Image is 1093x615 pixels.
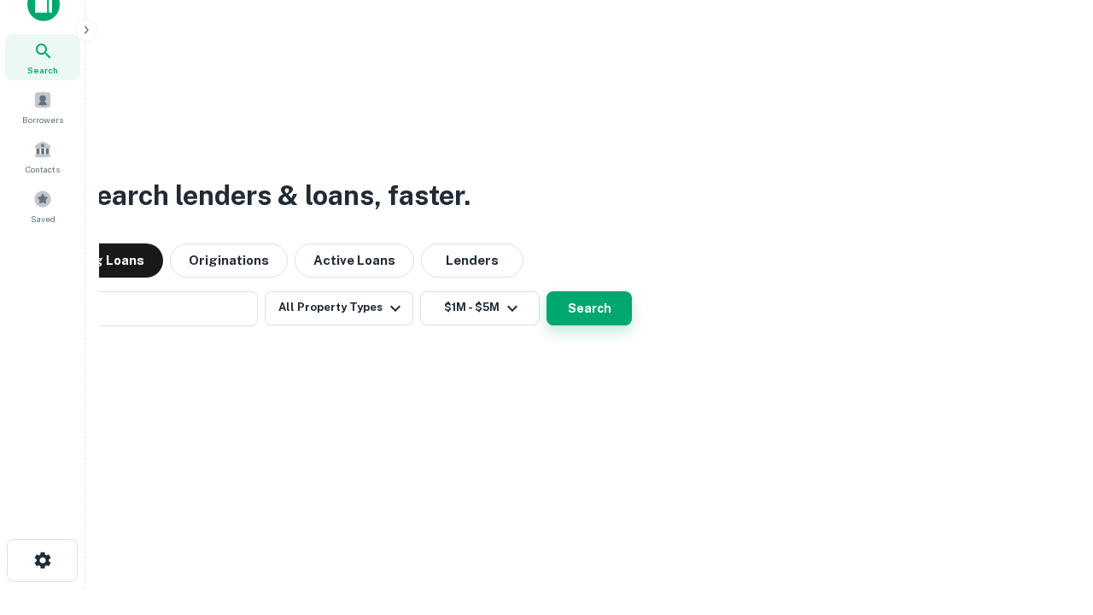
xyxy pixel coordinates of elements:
[78,175,471,216] h3: Search lenders & loans, faster.
[1008,478,1093,560] iframe: Chat Widget
[5,34,80,80] a: Search
[420,291,540,325] button: $1M - $5M
[546,291,632,325] button: Search
[5,183,80,229] a: Saved
[5,133,80,179] a: Contacts
[170,243,288,278] button: Originations
[22,113,63,126] span: Borrowers
[31,212,56,225] span: Saved
[295,243,414,278] button: Active Loans
[421,243,523,278] button: Lenders
[5,84,80,130] a: Borrowers
[27,63,58,77] span: Search
[26,162,60,176] span: Contacts
[265,291,413,325] button: All Property Types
